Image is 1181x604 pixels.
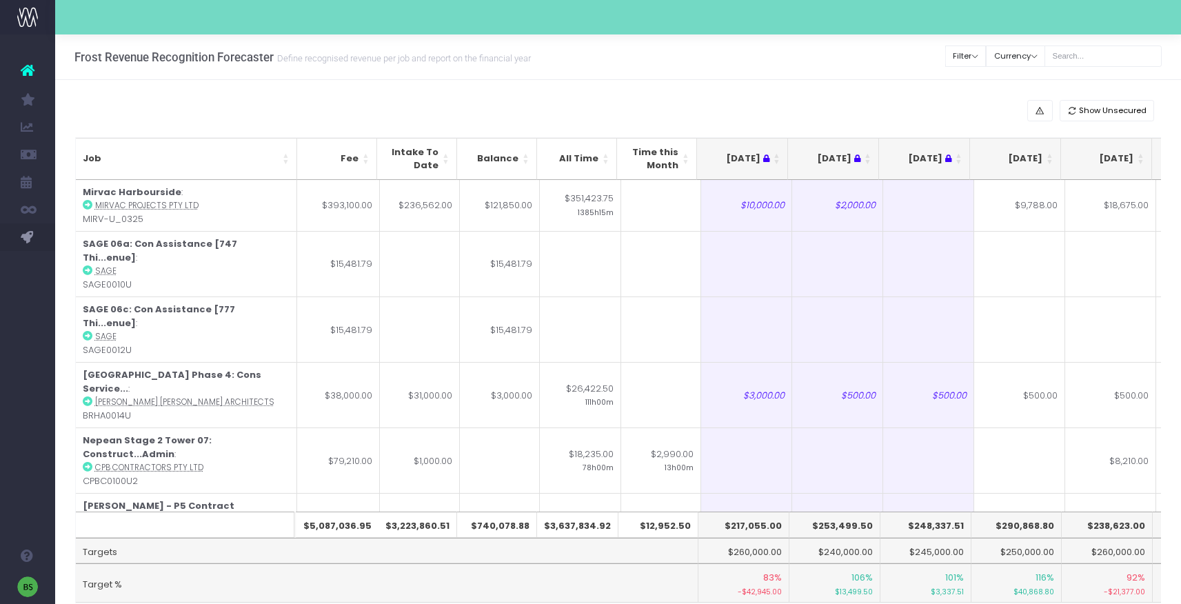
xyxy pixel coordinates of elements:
[1127,571,1145,585] span: 92%
[74,50,531,64] h3: Frost Revenue Recognition Forecaster
[540,427,621,493] td: $18,235.00
[789,512,880,538] th: $253,499.50
[974,362,1065,427] td: $500.00
[380,362,460,427] td: $31,000.00
[1062,538,1153,564] td: $260,000.00
[460,296,540,362] td: $15,481.79
[537,512,618,538] th: $3,637,834.92
[974,180,1065,232] td: $9,788.00
[380,427,460,493] td: $1,000.00
[1036,571,1054,585] span: 116%
[460,362,540,427] td: $3,000.00
[1065,180,1156,232] td: $18,675.00
[1062,512,1153,538] th: $238,623.00
[789,538,880,564] td: $240,000.00
[297,180,380,232] td: $393,100.00
[698,538,789,564] td: $260,000.00
[95,462,203,473] abbr: CPB Contractors Pty Ltd
[796,585,873,598] small: $13,499.50
[380,180,460,232] td: $236,562.00
[585,395,614,407] small: 111h00m
[460,231,540,296] td: $15,481.79
[880,512,971,538] th: $248,337.51
[457,512,537,538] th: $740,078.88
[851,571,873,585] span: 106%
[76,180,297,232] td: : MIRV-U_0325
[883,362,974,427] td: $500.00
[83,368,261,395] strong: [GEOGRAPHIC_DATA] Phase 4: Cons Service...
[1079,105,1147,117] span: Show Unsecured
[540,493,621,558] td: $218,252.50
[1069,585,1145,598] small: -$21,377.00
[1060,100,1155,121] button: Show Unsecured
[1065,362,1156,427] td: $500.00
[1044,46,1162,67] input: Search...
[377,512,457,538] th: $3,223,860.51
[95,200,199,211] abbr: Mirvac Projects Pty Ltd
[95,265,117,276] abbr: SAGE
[540,362,621,427] td: $26,422.50
[457,138,537,180] th: Balance: activate to sort column ascending
[297,493,380,558] td: $49,160.00
[297,296,380,362] td: $15,481.79
[95,331,117,342] abbr: SAGE
[665,461,694,473] small: 13h00m
[705,585,782,598] small: -$42,945.00
[83,434,212,461] strong: Nepean Stage 2 Tower 07: Construct...Admin
[17,576,38,597] img: images/default_profile_image.png
[792,180,883,232] td: $2,000.00
[537,138,617,180] th: All Time: activate to sort column ascending
[380,493,460,558] td: $49,160.00
[945,571,964,585] span: 101%
[697,138,788,180] th: Jun 25 : activate to sort column ascending
[296,512,379,538] th: $5,087,036.95
[971,538,1062,564] td: $250,000.00
[76,362,297,427] td: : BRHA0014U
[274,50,531,64] small: Define recognised revenue per job and report on the financial year
[1065,427,1156,493] td: $8,210.00
[698,512,789,538] th: $217,055.00
[297,427,380,493] td: $79,210.00
[76,138,297,180] th: Job: activate to sort column ascending
[297,362,380,427] td: $38,000.00
[583,461,614,473] small: 78h00m
[887,585,964,598] small: $3,337.51
[83,303,235,330] strong: SAGE 06c: Con Assistance [777 Thi...enue]
[701,180,792,232] td: $10,000.00
[618,512,698,538] th: $12,952.50
[792,362,883,427] td: $500.00
[76,427,297,493] td: : CPBC0100U2
[540,180,621,232] td: $351,423.75
[788,138,879,180] th: Jul 25 : activate to sort column ascending
[83,499,234,526] strong: [PERSON_NAME] - P5 Contract Documentation...
[1061,138,1152,180] th: Oct 25: activate to sort column ascending
[621,427,701,493] td: $2,990.00
[617,138,697,180] th: Time this Month: activate to sort column ascending
[970,138,1061,180] th: Sep 25: activate to sort column ascending
[879,138,970,180] th: Aug 25 : activate to sort column ascending
[701,362,792,427] td: $3,000.00
[95,396,274,407] abbr: Brewster Hjorth Architects
[76,296,297,362] td: : SAGE0012U
[76,493,297,558] td: : BVNA0032U
[578,205,614,218] small: 1385h15m
[377,138,457,180] th: Intake To Date: activate to sort column ascending
[297,231,380,296] td: $15,481.79
[76,563,698,602] td: Target %
[763,571,782,585] span: 83%
[76,231,297,296] td: : SAGE0010U
[945,46,987,67] button: Filter
[83,185,181,199] strong: Mirvac Harbourside
[986,46,1045,67] button: Currency
[880,538,971,564] td: $245,000.00
[297,138,377,180] th: Fee: activate to sort column ascending
[978,585,1055,598] small: $40,868.80
[83,237,237,264] strong: SAGE 06a: Con Assistance [747 Thi...enue]
[460,180,540,232] td: $121,850.00
[971,512,1062,538] th: $290,868.80
[76,538,698,564] td: Targets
